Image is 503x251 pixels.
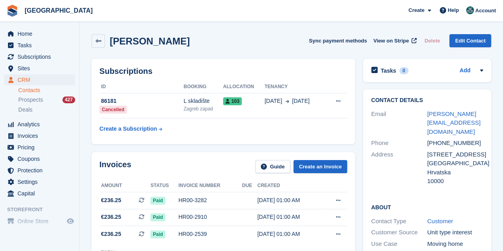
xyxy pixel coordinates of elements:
div: Use Case [371,239,427,249]
a: Contacts [18,87,75,94]
div: [DATE] 01:00 AM [257,230,322,238]
div: [DATE] 01:00 AM [257,213,322,221]
a: menu [4,74,75,85]
span: Tasks [17,40,65,51]
span: Sites [17,63,65,74]
a: menu [4,176,75,187]
th: Allocation [223,81,264,93]
span: Create [408,6,424,14]
th: Created [257,180,322,192]
span: Home [17,28,65,39]
img: stora-icon-8386f47178a22dfd0bd8f6a31ec36ba5ce8667c1dd55bd0f319d3a0aa187defe.svg [6,5,18,17]
h2: Subscriptions [99,67,347,76]
span: €236.25 [101,196,121,205]
a: Prospects 427 [18,96,75,104]
div: [STREET_ADDRESS] [427,150,483,159]
div: Hrvatska [427,168,483,177]
a: Preview store [66,216,75,226]
span: €236.25 [101,213,121,221]
span: Subscriptions [17,51,65,62]
span: €236.25 [101,230,121,238]
div: L skladište [184,97,223,105]
a: [PERSON_NAME][EMAIL_ADDRESS][DOMAIN_NAME] [427,110,480,135]
div: HR00-3282 [179,196,242,205]
span: Coupons [17,153,65,164]
th: ID [99,81,184,93]
button: Sync payment methods [309,34,367,47]
div: Email [371,110,427,137]
a: menu [4,130,75,141]
th: Status [150,180,178,192]
a: menu [4,216,75,227]
a: menu [4,51,75,62]
span: Paid [150,213,165,221]
div: Contact Type [371,217,427,226]
div: 10000 [427,177,483,186]
div: HR00-2539 [179,230,242,238]
th: Booking [184,81,223,93]
div: Address [371,150,427,186]
a: Create an Invoice [293,160,348,173]
span: Online Store [17,216,65,227]
a: Customer [427,218,453,224]
div: Phone [371,139,427,148]
th: Invoice number [179,180,242,192]
span: Analytics [17,119,65,130]
div: Unit type interest [427,228,483,237]
a: menu [4,153,75,164]
span: CRM [17,74,65,85]
a: Create a Subscription [99,122,162,136]
a: menu [4,188,75,199]
div: [PHONE_NUMBER] [427,139,483,148]
span: Protection [17,165,65,176]
span: Capital [17,188,65,199]
a: menu [4,119,75,130]
span: Storefront [7,206,79,214]
div: [DATE] 01:00 AM [257,196,322,205]
h2: Tasks [381,67,396,74]
div: 86181 [99,97,184,105]
h2: Contact Details [371,97,483,104]
span: [DATE] [264,97,282,105]
span: Settings [17,176,65,187]
h2: Invoices [99,160,131,173]
div: [GEOGRAPHIC_DATA] [427,159,483,168]
div: Create a Subscription [99,125,157,133]
a: [GEOGRAPHIC_DATA] [21,4,96,17]
h2: About [371,203,483,211]
a: Edit Contact [449,34,491,47]
div: Cancelled [99,106,127,114]
span: Paid [150,197,165,205]
th: Due [242,180,257,192]
a: menu [4,63,75,74]
div: Zagreb zapad [184,105,223,112]
th: Amount [99,180,150,192]
a: menu [4,165,75,176]
a: menu [4,40,75,51]
a: Guide [255,160,290,173]
a: View on Stripe [370,34,418,47]
a: menu [4,28,75,39]
div: Moving home [427,239,483,249]
a: menu [4,142,75,153]
span: View on Stripe [373,37,409,45]
div: HR00-2910 [179,213,242,221]
a: Deals [18,106,75,114]
img: Željko Gobac [466,6,474,14]
span: Pricing [17,142,65,153]
span: Prospects [18,96,43,104]
span: Invoices [17,130,65,141]
button: Delete [421,34,443,47]
span: 103 [223,97,242,105]
span: [DATE] [292,97,309,105]
a: Add [460,66,470,75]
span: Paid [150,230,165,238]
span: Account [475,7,496,15]
div: Customer Source [371,228,427,237]
div: 0 [399,67,408,74]
span: Deals [18,106,33,114]
div: 427 [62,97,75,103]
span: Help [448,6,459,14]
h2: [PERSON_NAME] [110,36,190,46]
th: Tenancy [264,81,325,93]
